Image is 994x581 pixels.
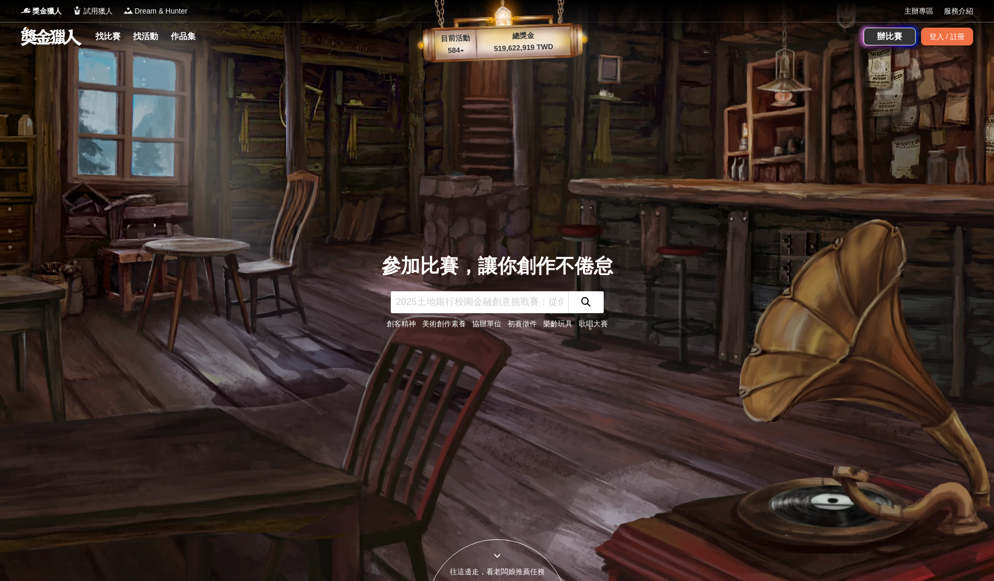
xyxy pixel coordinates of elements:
[123,6,187,17] a: LogoDream & Hunter
[72,6,113,17] a: Logo試用獵人
[476,29,570,43] p: 總獎金
[135,6,187,17] span: Dream & Hunter
[129,29,162,44] a: 找活動
[435,44,477,57] p: 584 ▴
[91,29,125,44] a: 找比賽
[921,28,973,45] div: 登入 / 註冊
[904,6,933,17] a: 主辦專區
[32,6,62,17] span: 獎金獵人
[422,319,466,328] a: 美術創作素養
[944,6,973,17] a: 服務介紹
[864,28,916,45] a: 辦比賽
[166,29,200,44] a: 作品集
[21,5,31,16] img: Logo
[387,319,416,328] a: 創客精神
[434,32,476,45] p: 目前活動
[579,319,608,328] a: 歌唱大賽
[427,566,567,577] div: 往這邊走，看老闆娘推薦任務
[543,319,572,328] a: 樂齡玩具
[83,6,113,17] span: 試用獵人
[391,291,568,313] input: 2025土地銀行校園金融創意挑戰賽：從你出發 開啟智慧金融新頁
[381,252,613,281] div: 參加比賽，讓你創作不倦怠
[21,6,62,17] a: Logo獎金獵人
[472,319,501,328] a: 協辦單位
[476,41,571,55] p: 519,622,919 TWD
[72,5,82,16] img: Logo
[508,319,537,328] a: 初賽徵件
[123,5,134,16] img: Logo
